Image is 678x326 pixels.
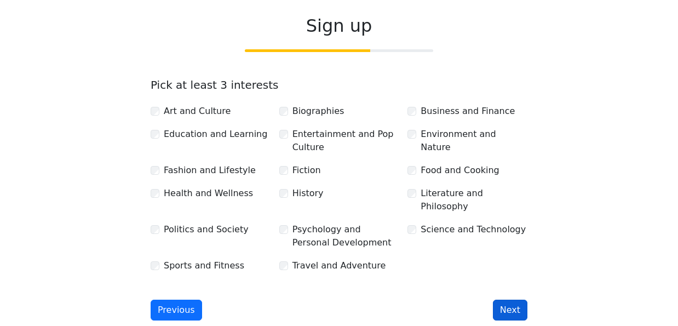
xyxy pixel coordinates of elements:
[292,164,321,177] label: Fiction
[292,223,399,249] label: Psychology and Personal Development
[292,259,386,272] label: Travel and Adventure
[421,223,526,236] label: Science and Technology
[421,164,499,177] label: Food and Cooking
[164,164,256,177] label: Fashion and Lifestyle
[421,105,515,118] label: Business and Finance
[151,78,279,91] label: Pick at least 3 interests
[164,128,267,141] label: Education and Learning
[421,187,527,213] label: Literature and Philosophy
[421,128,527,154] label: Environment and Nature
[164,259,244,272] label: Sports and Fitness
[151,300,202,321] button: Previous
[151,15,527,36] h2: Sign up
[493,300,527,321] button: Next
[164,105,231,118] label: Art and Culture
[164,187,253,200] label: Health and Wellness
[164,223,249,236] label: Politics and Society
[292,187,324,200] label: History
[292,105,344,118] label: Biographies
[292,128,399,154] label: Entertainment and Pop Culture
